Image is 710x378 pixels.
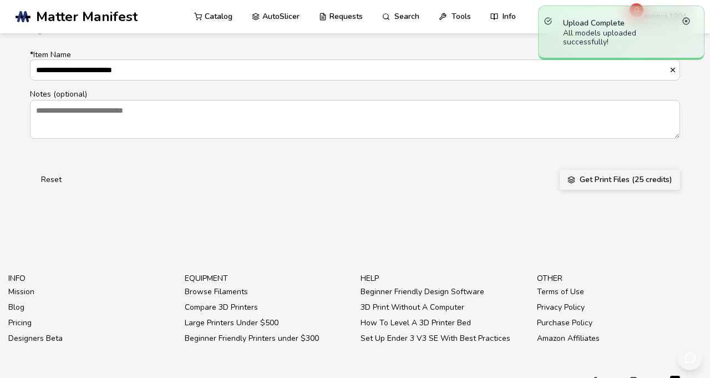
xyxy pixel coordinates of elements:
a: Terms of Use [537,284,584,300]
p: other [537,273,702,284]
button: Reset [30,170,73,190]
input: *Item Name [31,60,669,80]
a: Blog [8,300,24,315]
a: Large Printers Under $500 [185,315,278,331]
p: info [8,273,174,284]
a: Compare 3D Printers [185,300,258,315]
a: How To Level A 3D Printer Bed [361,315,471,331]
a: Designers Beta [8,331,63,346]
span: Matter Manifest [36,9,138,24]
p: help [361,273,526,284]
div: All models uploaded successfully! [563,29,679,47]
a: Mission [8,284,34,300]
p: Upload Complete [563,17,679,29]
button: Send feedback via email [677,345,702,370]
button: *Item Name [669,66,679,74]
p: Notes (optional) [30,88,680,100]
a: Privacy Policy [537,300,585,315]
a: Pricing [8,315,32,331]
label: Item Name [30,51,680,80]
a: Beginner Friendly Printers under $300 [185,331,319,346]
p: equipment [185,273,350,284]
a: Browse Filaments [185,284,248,300]
a: Amazon Affiliates [537,331,600,346]
a: Beginner Friendly Design Software [361,284,484,300]
textarea: Notes (optional) [31,100,679,138]
a: Set Up Ender 3 V3 SE With Best Practices [361,331,510,346]
a: 3D Print Without A Computer [361,300,464,315]
button: Get Print Files (25 credits) [560,170,680,190]
a: Purchase Policy [537,315,592,331]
